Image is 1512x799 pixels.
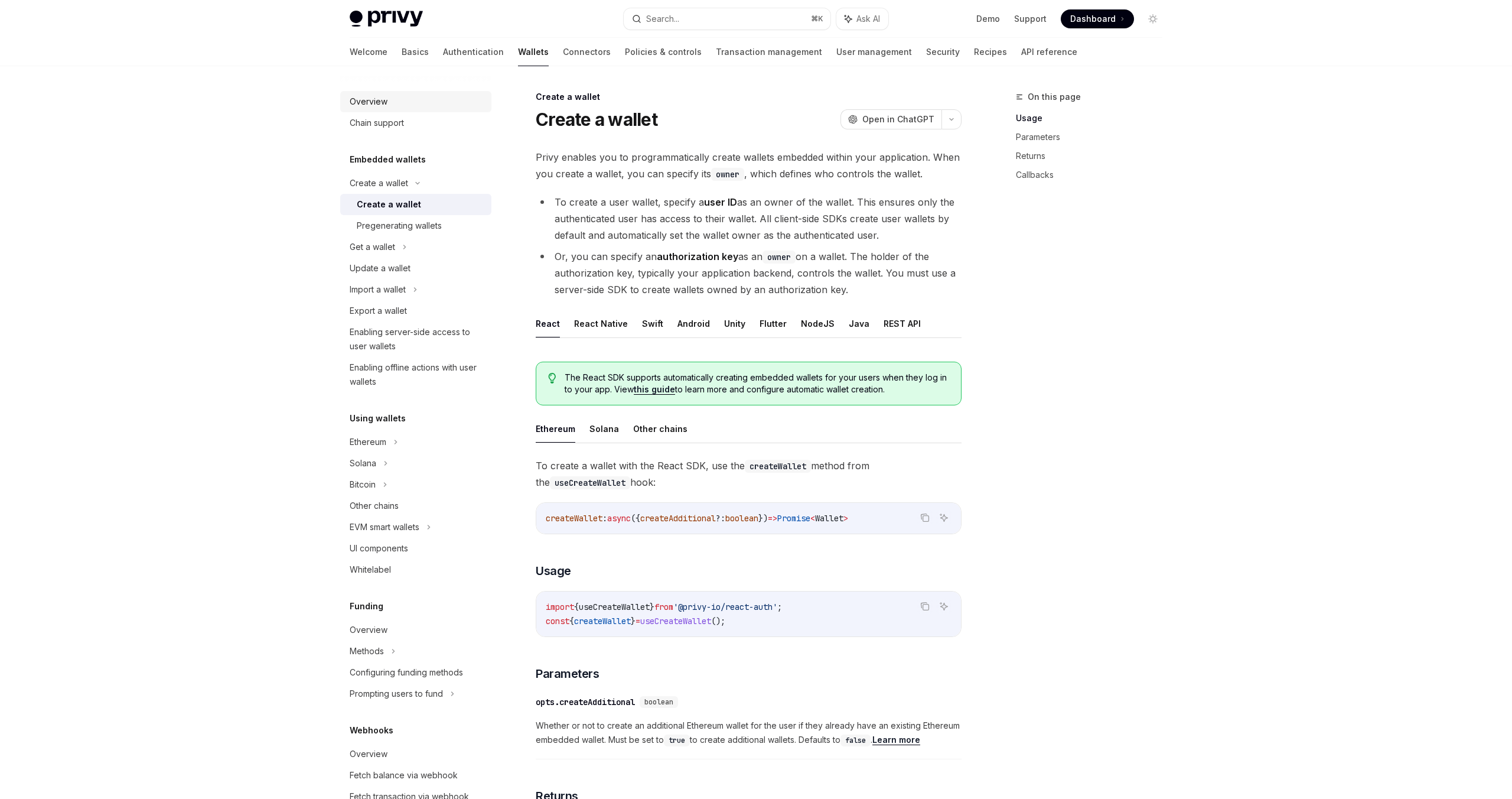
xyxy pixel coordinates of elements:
[563,38,611,66] a: Connectors
[350,325,484,353] div: Enabling server-side access to user wallets
[1016,147,1172,165] a: Returns
[836,8,888,30] button: Ask AI
[536,248,962,298] li: Or, you can specify an as an on a wallet. The holder of the authorization key, typically your app...
[350,116,404,130] div: Chain support
[777,602,782,612] span: ;
[340,765,491,786] a: Fetch balance via webhook
[350,261,410,275] div: Update a wallet
[565,372,949,395] span: The React SDK supports automatically creating embedded wallets for your users when they log in to...
[536,91,962,103] div: Create a wallet
[350,723,393,738] h5: Webhooks
[536,310,560,337] button: React
[589,415,619,443] button: Solana
[340,743,491,765] a: Overview
[1014,13,1047,25] a: Support
[849,310,869,337] button: Java
[340,538,491,559] a: UI components
[644,697,673,707] span: boolean
[636,616,640,626] span: =
[602,513,607,524] span: :
[711,168,744,181] code: owner
[402,38,429,66] a: Basics
[1021,38,1077,66] a: API reference
[664,735,690,746] code: true
[536,665,599,682] span: Parameters
[1016,165,1172,184] a: Callbacks
[631,513,640,524] span: ({
[574,602,579,612] span: {
[340,215,491,236] a: Pregenerating wallets
[673,602,777,612] span: '@privy-io/react-auth'
[862,113,934,125] span: Open in ChatGPT
[350,687,443,701] div: Prompting users to fund
[936,510,951,525] button: Ask AI
[574,616,631,626] span: createWallet
[340,619,491,641] a: Overview
[350,240,395,254] div: Get a wallet
[811,14,823,24] span: ⌘ K
[1143,9,1162,28] button: Toggle dark mode
[917,599,933,614] button: Copy the contents from the code block
[536,719,962,747] span: Whether or not to create an additional Ethereum wallet for the user if they already have an exist...
[974,38,1007,66] a: Recipes
[884,310,921,337] button: REST API
[711,616,725,626] span: ();
[760,310,787,337] button: Flutter
[1016,109,1172,128] a: Usage
[801,310,835,337] button: NodeJS
[350,623,387,637] div: Overview
[340,91,491,112] a: Overview
[340,258,491,279] a: Update a wallet
[350,38,387,66] a: Welcome
[546,513,602,524] span: createWallet
[677,310,710,337] button: Android
[340,559,491,580] a: Whitelabel
[350,520,419,534] div: EVM smart wallets
[840,735,871,746] code: false
[840,109,941,129] button: Open in ChatGPT
[546,616,569,626] span: const
[350,95,387,109] div: Overview
[633,415,687,443] button: Other chains
[350,360,484,389] div: Enabling offline actions with user wallets
[340,321,491,357] a: Enabling server-side access to user wallets
[350,152,426,167] h5: Embedded wallets
[777,513,810,524] span: Promise
[569,616,574,626] span: {
[536,109,657,130] h1: Create a wallet
[758,513,768,524] span: })
[716,38,822,66] a: Transaction management
[607,513,631,524] span: async
[574,310,628,337] button: React Native
[856,13,880,25] span: Ask AI
[843,513,848,524] span: >
[815,513,843,524] span: Wallet
[657,251,738,262] strong: authorization key
[340,300,491,321] a: Export a wallet
[518,38,549,66] a: Wallets
[350,665,463,680] div: Configuring funding methods
[872,735,920,745] a: Learn more
[625,38,702,66] a: Policies & controls
[725,513,758,524] span: boolean
[350,435,386,449] div: Ethereum
[536,696,635,708] div: opts.createAdditional
[340,112,491,134] a: Chain support
[579,602,650,612] span: useCreateWallet
[650,602,654,612] span: }
[340,662,491,683] a: Configuring funding methods
[548,373,556,384] svg: Tip
[762,251,796,264] code: owner
[546,602,574,612] span: import
[350,768,458,782] div: Fetch balance via webhook
[550,476,630,489] code: useCreateWallet
[640,616,711,626] span: useCreateWallet
[631,616,636,626] span: }
[716,513,725,524] span: ?:
[1061,9,1134,28] a: Dashboard
[654,602,673,612] span: from
[350,499,399,513] div: Other chains
[642,310,663,337] button: Swift
[646,12,679,26] div: Search...
[768,513,777,524] span: =>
